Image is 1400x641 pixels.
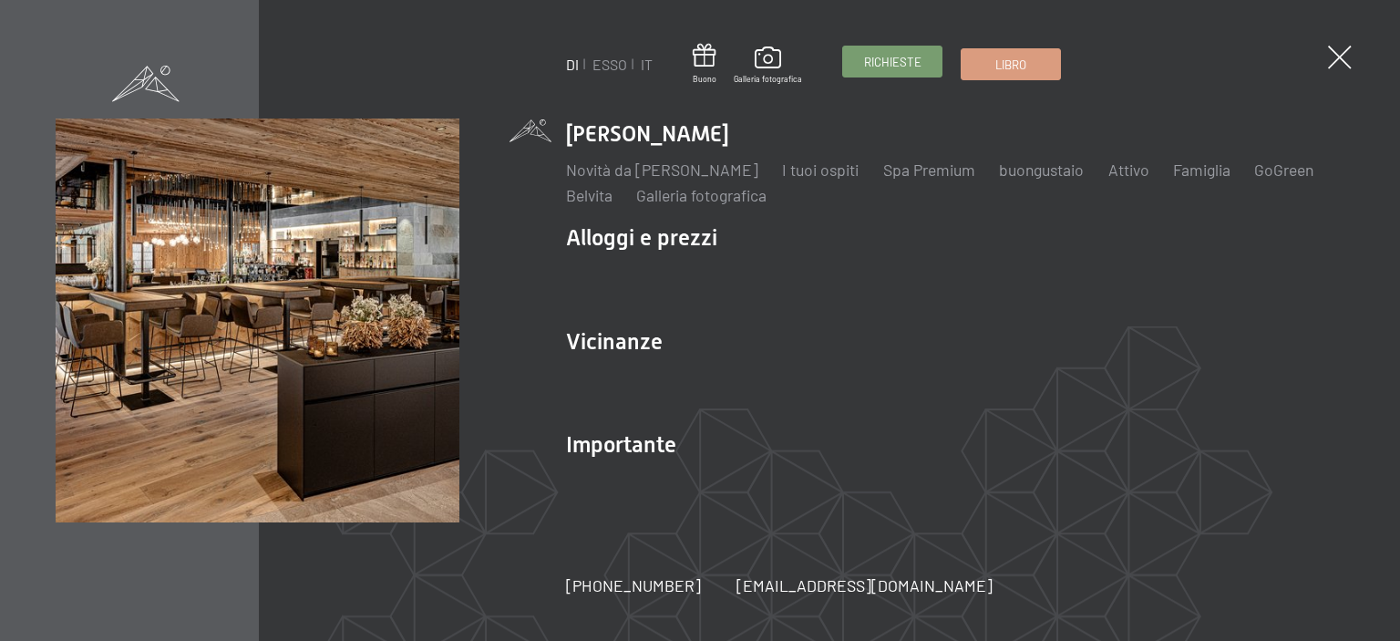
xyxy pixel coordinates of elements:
[592,56,627,73] a: ESSO
[566,160,758,180] a: Novità da [PERSON_NAME]
[995,57,1026,72] font: Libro
[843,47,942,77] a: Richieste
[566,185,612,205] a: Belvita
[962,49,1060,79] a: Libro
[693,44,716,85] a: Buono
[693,74,716,84] font: Buono
[636,185,767,205] a: Galleria fotografica
[1173,160,1230,180] a: Famiglia
[999,160,1084,180] a: buongustaio
[864,55,921,69] font: Richieste
[566,574,701,597] a: [PHONE_NUMBER]
[883,160,975,180] a: Spa Premium
[736,574,993,597] a: [EMAIL_ADDRESS][DOMAIN_NAME]
[734,47,802,85] a: Galleria fotografica
[1108,160,1149,180] a: Attivo
[734,74,802,84] font: Galleria fotografica
[736,575,993,595] font: [EMAIL_ADDRESS][DOMAIN_NAME]
[1254,160,1313,180] a: GoGreen
[566,56,579,73] a: DI
[566,575,701,595] font: [PHONE_NUMBER]
[641,56,653,73] a: IT
[782,160,859,180] a: I tuoi ospiti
